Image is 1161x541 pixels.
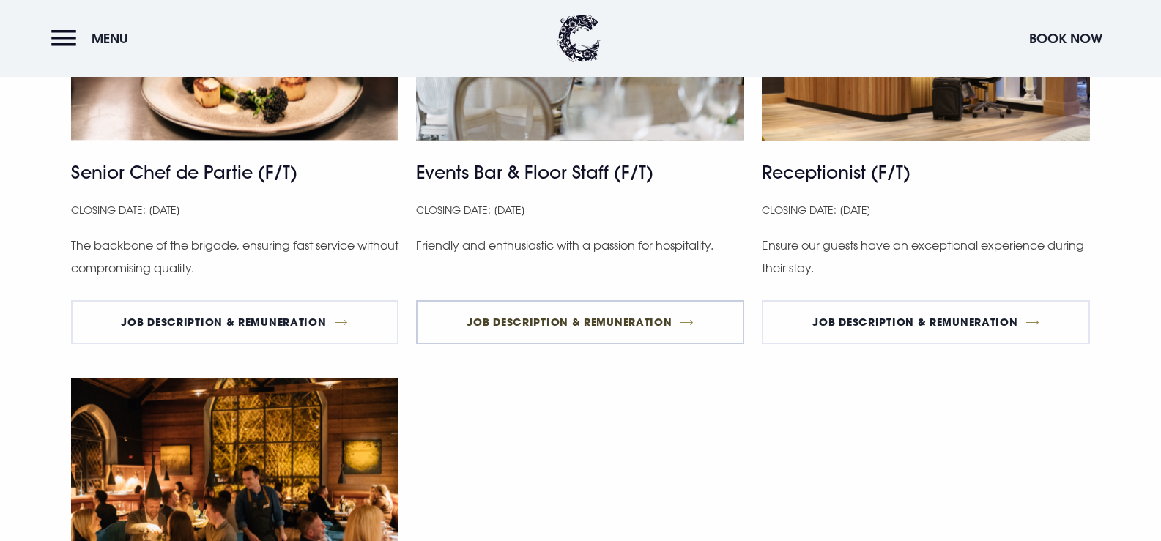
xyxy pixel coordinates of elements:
p: Friendly and enthusiastic with a passion for hospitality. [416,234,744,256]
a: Job Description & Remuneration [762,300,1090,344]
p: The backbone of the brigade, ensuring fast service without compromising quality. [71,234,399,279]
a: Job Description & Remuneration [71,300,399,344]
p: Closing Date: [DATE] [71,201,399,220]
button: Menu [51,23,136,54]
p: Closing Date: [DATE] [762,201,1090,220]
h4: Senior Chef de Partie (F/T) [71,159,399,185]
span: Menu [92,30,128,47]
p: Closing Date: [DATE] [416,201,744,220]
h4: Receptionist (F/T) [762,159,1090,185]
img: Clandeboye Lodge [557,15,601,62]
p: Ensure our guests have an exceptional experience during their stay. [762,234,1090,279]
button: Book Now [1022,23,1110,54]
a: Job Description & Remuneration [416,300,744,344]
h4: Events Bar & Floor Staff (F/T) [416,159,744,185]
